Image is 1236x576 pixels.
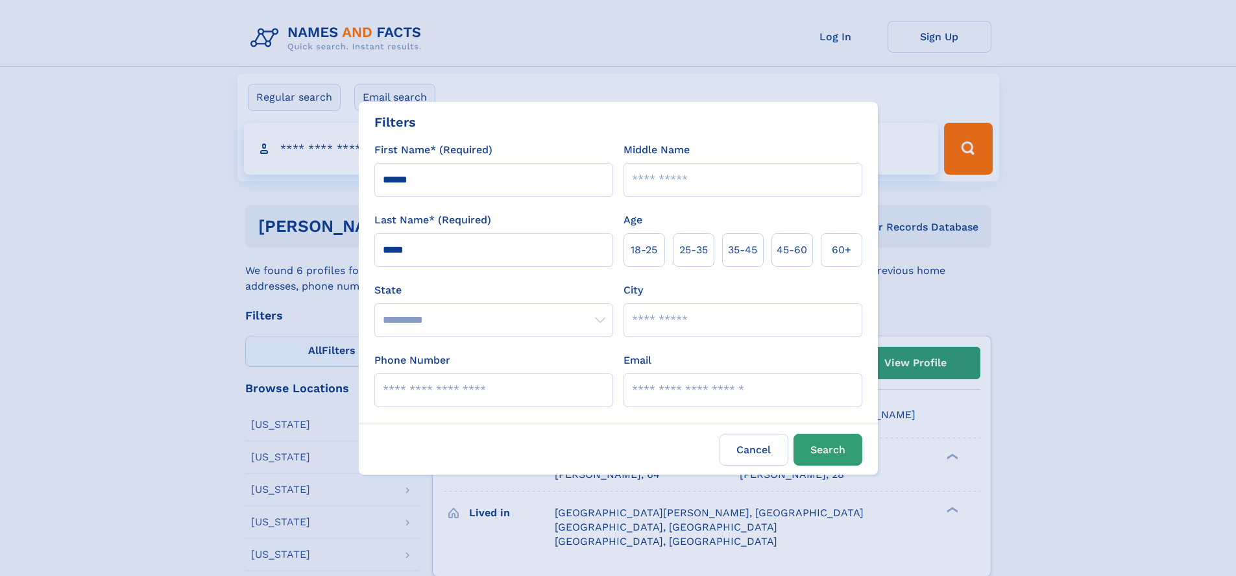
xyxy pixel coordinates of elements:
label: Middle Name [624,142,690,158]
div: Filters [374,112,416,132]
label: City [624,282,643,298]
label: Phone Number [374,353,450,368]
span: 45‑60 [777,242,807,258]
label: First Name* (Required) [374,142,492,158]
span: 60+ [832,242,851,258]
span: 25‑35 [679,242,708,258]
button: Search [794,434,862,466]
span: 18‑25 [631,242,657,258]
label: Last Name* (Required) [374,212,491,228]
label: State [374,282,613,298]
label: Cancel [720,434,788,466]
label: Age [624,212,642,228]
span: 35‑45 [728,242,757,258]
label: Email [624,353,651,368]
